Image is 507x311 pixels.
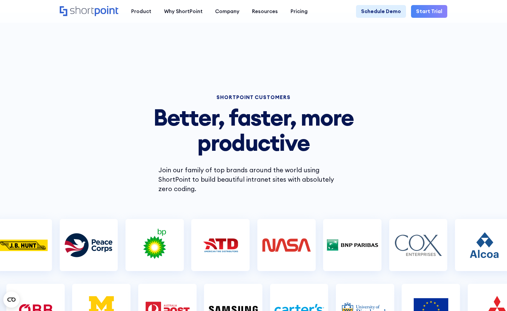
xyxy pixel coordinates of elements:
div: Product [131,8,151,15]
a: Why ShortPoint [158,5,209,18]
button: Open CMP widget [3,292,19,308]
div: Resources [252,8,278,15]
img: logo BNP Paribas [325,228,379,262]
img: logo bp France [128,228,182,262]
p: Join our family of top brands around the world using ShortPoint to build beautiful intranet sites... [158,165,349,194]
h2: Better, faster, more productive [143,105,364,155]
a: Start Trial [411,5,447,18]
a: Company [209,5,246,18]
div: Pricing [291,8,308,15]
div: Company [215,8,239,15]
div: Why ShortPoint [164,8,203,15]
a: Resources [246,5,284,18]
a: Schedule Demo [356,5,406,18]
h1: SHORTPOINT CUSTOMERS [143,95,364,99]
iframe: Chat Widget [473,279,507,311]
a: Pricing [284,5,314,18]
a: Product [125,5,158,18]
img: logo ATD [194,228,247,262]
a: Home [60,6,119,17]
